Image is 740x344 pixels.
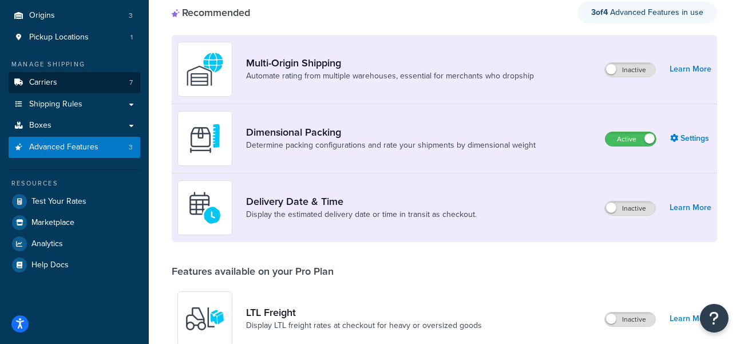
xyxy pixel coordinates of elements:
a: Pickup Locations1 [9,27,140,48]
a: LTL Freight [246,306,482,319]
a: Settings [670,131,711,147]
a: Boxes [9,115,140,136]
a: Dimensional Packing [246,126,536,139]
a: Delivery Date & Time [246,195,477,208]
a: Learn More [670,200,711,216]
a: Learn More [670,311,711,327]
label: Inactive [605,201,655,215]
a: Display the estimated delivery date or time in transit as checkout. [246,209,477,220]
span: Origins [29,11,55,21]
a: Automate rating from multiple warehouses, essential for merchants who dropship [246,70,534,82]
label: Active [606,132,656,146]
span: 3 [129,11,133,21]
label: Inactive [605,313,655,326]
span: Carriers [29,78,57,88]
a: Determine packing configurations and rate your shipments by dimensional weight [246,140,536,151]
a: Learn More [670,61,711,77]
div: Manage Shipping [9,60,140,69]
a: Display LTL freight rates at checkout for heavy or oversized goods [246,320,482,331]
span: Analytics [31,239,63,249]
button: Open Resource Center [700,304,729,333]
span: Marketplace [31,218,74,228]
li: Advanced Features [9,137,140,158]
span: Advanced Features [29,143,98,152]
img: y79ZsPf0fXUFUhFXDzUgf+ktZg5F2+ohG75+v3d2s1D9TjoU8PiyCIluIjV41seZevKCRuEjTPPOKHJsQcmKCXGdfprl3L4q7... [185,299,225,339]
strong: 3 of 4 [591,6,608,18]
span: Boxes [29,121,52,131]
span: Help Docs [31,260,69,270]
a: Multi-Origin Shipping [246,57,534,69]
span: Test Your Rates [31,197,86,207]
a: Help Docs [9,255,140,275]
label: Inactive [605,63,655,77]
a: Carriers7 [9,72,140,93]
li: Origins [9,5,140,26]
span: Advanced Features in use [591,6,703,18]
img: DTVBYsAAAAAASUVORK5CYII= [185,118,225,159]
span: 3 [129,143,133,152]
div: Features available on your Pro Plan [172,265,334,278]
li: Carriers [9,72,140,93]
span: 7 [129,78,133,88]
a: Marketplace [9,212,140,233]
li: Pickup Locations [9,27,140,48]
span: 1 [130,33,133,42]
span: Pickup Locations [29,33,89,42]
div: Recommended [172,6,250,19]
a: Analytics [9,234,140,254]
a: Test Your Rates [9,191,140,212]
span: Shipping Rules [29,100,82,109]
div: Resources [9,179,140,188]
img: gfkeb5ejjkALwAAAABJRU5ErkJggg== [185,188,225,228]
a: Origins3 [9,5,140,26]
a: Shipping Rules [9,94,140,115]
a: Advanced Features3 [9,137,140,158]
img: WatD5o0RtDAAAAAElFTkSuQmCC [185,49,225,89]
